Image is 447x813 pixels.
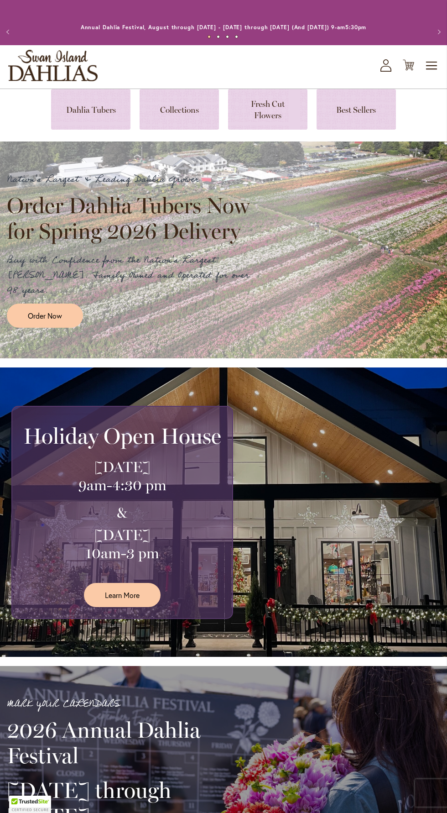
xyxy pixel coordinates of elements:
button: 4 of 4 [235,35,238,38]
button: Next [429,23,447,41]
button: 3 of 4 [226,35,229,38]
span: Learn More [105,590,140,600]
h2: Order Dahlia Tubers Now for Spring 2026 Delivery [7,193,258,244]
a: store logo [8,50,98,81]
h3: [DATE] 9am-4:30 pm [23,458,221,494]
span: Order Now [28,310,62,321]
h2: Holiday Open House [23,423,221,449]
a: Annual Dahlia Festival, August through [DATE] - [DATE] through [DATE] (And [DATE]) 9-am5:30pm [81,24,367,31]
button: 1 of 4 [208,35,211,38]
p: Nation's Largest & Leading Dahlia Grower [7,172,258,187]
p: Buy with Confidence from the Nation's Largest [PERSON_NAME]. Family Owned and Operated for over 9... [7,253,258,298]
a: Learn More [84,583,161,607]
h2: 2026 Annual Dahlia Festival [7,717,258,768]
div: TrustedSite Certified [9,796,51,813]
button: 2 of 4 [217,35,220,38]
p: MARK YOUR CALENDARS [7,697,258,712]
h3: [DATE] 10am-3 pm [23,526,221,562]
a: Order Now [7,304,83,328]
h3: & [23,504,221,522]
